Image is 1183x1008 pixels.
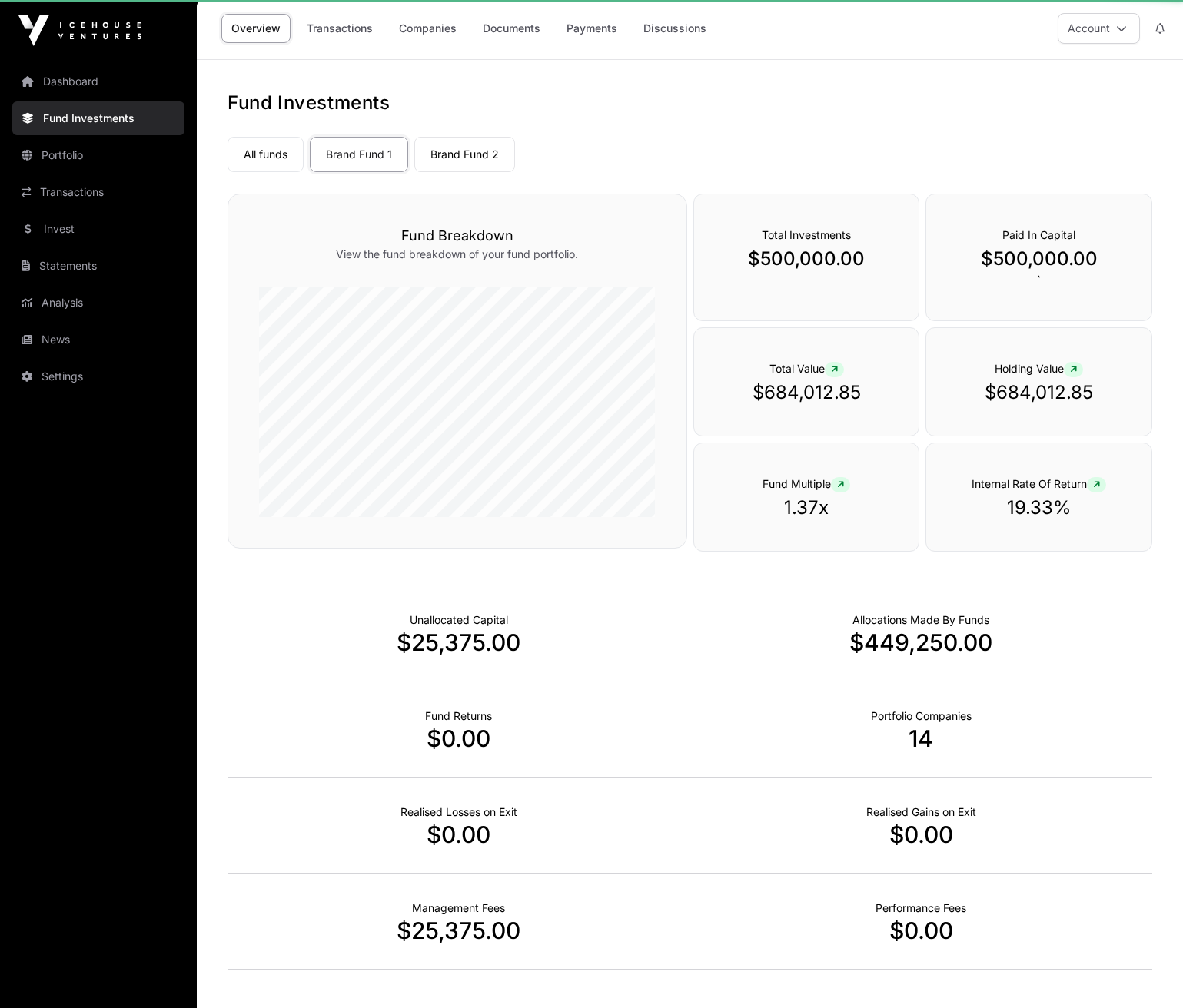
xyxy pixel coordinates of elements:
h1: Fund Investments [228,91,1152,115]
p: $0.00 [690,821,1153,848]
a: Overview [221,14,291,43]
a: Transactions [297,14,383,43]
a: Brand Fund 1 [310,137,408,172]
span: Paid In Capital [1002,228,1075,241]
iframe: Chat Widget [1106,934,1183,1008]
a: Portfolio [12,138,184,172]
a: Analysis [12,286,184,320]
p: $500,000.00 [957,247,1121,271]
a: News [12,323,184,356]
p: $684,012.85 [725,380,889,405]
h3: Fund Breakdown [259,225,656,247]
p: 19.33% [957,496,1121,520]
div: ` [925,194,1152,321]
p: $0.00 [228,821,690,848]
span: Holding Value [995,362,1083,375]
span: Fund Multiple [763,477,850,490]
p: 1.37x [725,496,889,520]
a: All funds [228,137,304,172]
span: Total Investments [762,228,851,241]
a: Dashboard [12,65,184,98]
span: Total Value [769,362,844,375]
p: 14 [690,724,1153,752]
p: Net Realised on Positive Exits [866,804,976,820]
p: View the fund breakdown of your fund portfolio. [259,247,656,262]
a: Invest [12,212,184,246]
p: $684,012.85 [957,380,1121,405]
p: $500,000.00 [725,247,889,271]
p: $0.00 [690,917,1153,944]
p: Realised Returns from Funds [425,708,492,724]
a: Statements [12,249,184,283]
p: $25,375.00 [228,917,690,944]
img: Icehouse Ventures Logo [18,15,141,46]
a: Payments [557,14,627,43]
a: Settings [12,360,184,393]
p: $449,250.00 [690,628,1153,656]
a: Brand Fund 2 [414,137,515,172]
p: Net Realised on Negative Exits [400,804,517,820]
a: Documents [473,14,550,43]
button: Account [1058,13,1140,44]
span: Internal Rate Of Return [972,477,1106,490]
p: Fund Performance Fees (Carry) incurred to date [876,900,966,916]
a: Transactions [12,175,184,209]
p: Cash not yet allocated [410,612,508,628]
a: Discussions [633,14,716,43]
p: Number of Companies Deployed Into [871,708,972,724]
p: Capital Deployed Into Companies [852,612,989,628]
a: Fund Investments [12,101,184,135]
p: $0.00 [228,724,690,752]
p: Fund Management Fees incurred to date [412,900,505,916]
a: Companies [389,14,467,43]
p: $25,375.00 [228,628,690,656]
